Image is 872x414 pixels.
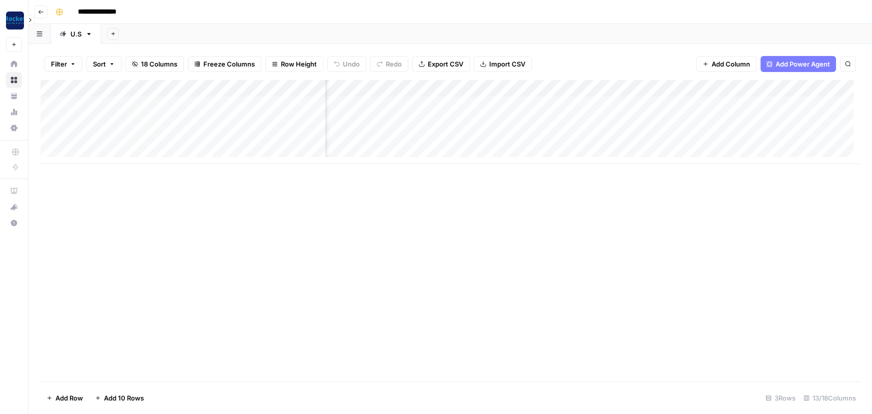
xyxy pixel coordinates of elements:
[51,24,101,44] a: U.S
[327,56,366,72] button: Undo
[93,59,106,69] span: Sort
[761,56,836,72] button: Add Power Agent
[6,104,22,120] a: Usage
[6,8,22,33] button: Workspace: Rocket Pilots
[89,390,150,406] button: Add 10 Rows
[40,390,89,406] button: Add Row
[6,72,22,88] a: Browse
[386,59,402,69] span: Redo
[6,120,22,136] a: Settings
[412,56,470,72] button: Export CSV
[104,393,144,403] span: Add 10 Rows
[370,56,408,72] button: Redo
[6,88,22,104] a: Your Data
[6,183,22,199] a: AirOps Academy
[141,59,177,69] span: 18 Columns
[281,59,317,69] span: Row Height
[6,11,24,29] img: Rocket Pilots Logo
[712,59,750,69] span: Add Column
[55,393,83,403] span: Add Row
[489,59,525,69] span: Import CSV
[800,390,860,406] div: 13/18 Columns
[125,56,184,72] button: 18 Columns
[70,29,81,39] div: U.S
[6,199,22,215] button: What's new?
[203,59,255,69] span: Freeze Columns
[6,199,21,214] div: What's new?
[762,390,800,406] div: 3 Rows
[6,215,22,231] button: Help + Support
[776,59,830,69] span: Add Power Agent
[343,59,360,69] span: Undo
[86,56,121,72] button: Sort
[696,56,757,72] button: Add Column
[51,59,67,69] span: Filter
[44,56,82,72] button: Filter
[188,56,261,72] button: Freeze Columns
[265,56,323,72] button: Row Height
[428,59,463,69] span: Export CSV
[6,56,22,72] a: Home
[474,56,532,72] button: Import CSV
